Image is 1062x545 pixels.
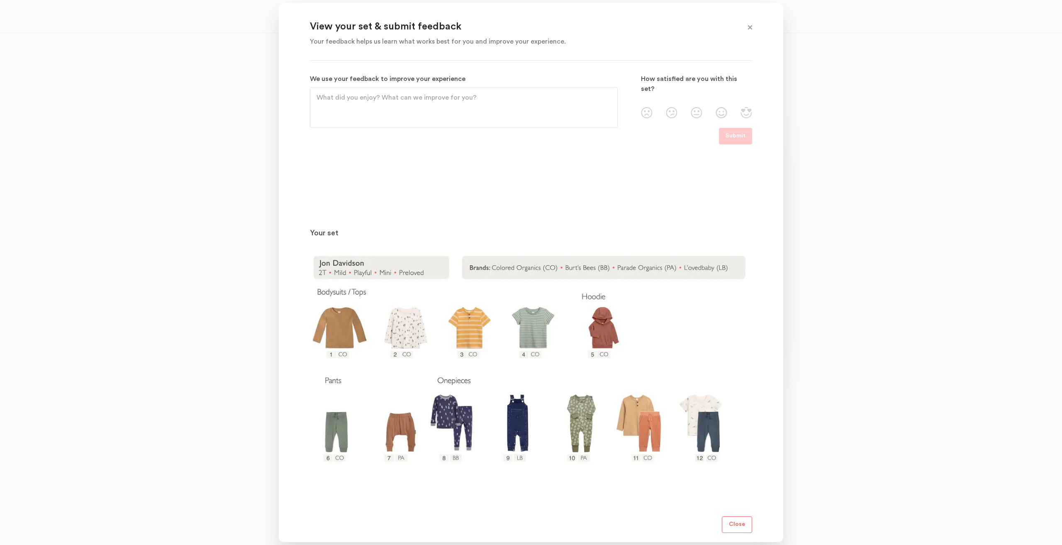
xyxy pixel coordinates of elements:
button: Close [722,516,752,533]
p: Close [729,520,745,530]
p: How satisfied are you with this set? [641,74,752,94]
p: View your set & submit feedback [310,20,731,34]
p: We use your feedback to improve your experience [310,74,618,84]
p: Your feedback helps us learn what works best for you and improve your experience. [310,37,731,46]
p: Submit [726,131,745,141]
p: Your set [310,228,752,238]
button: Submit [719,128,752,144]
